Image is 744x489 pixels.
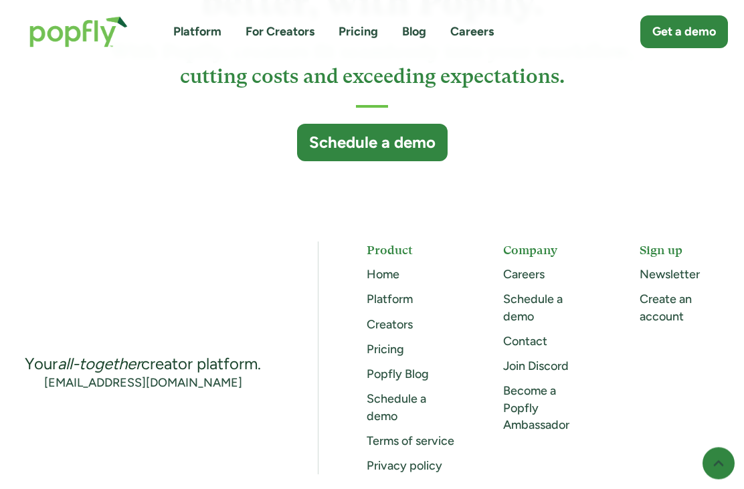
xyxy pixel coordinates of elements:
[503,359,569,374] a: Join Discord
[652,23,716,40] div: Get a demo
[367,343,404,357] a: Pricing
[367,268,399,282] a: Home
[367,367,429,382] a: Popfly Blog
[25,354,261,375] div: Your creator platform.
[450,23,494,40] a: Careers
[402,23,426,40] a: Blog
[367,318,413,332] a: Creators
[367,459,442,474] a: Privacy policy
[367,392,426,423] a: Schedule a demo
[503,242,591,259] h5: Company
[309,132,436,154] div: Schedule a demo
[503,268,545,282] a: Careers
[367,242,455,259] h5: Product
[173,23,221,40] a: Platform
[339,23,378,40] a: Pricing
[367,292,413,307] a: Platform
[640,242,728,259] h5: Sign up
[367,434,454,449] a: Terms of service
[503,292,563,324] a: Schedule a demo
[640,15,728,48] a: Get a demo
[95,39,650,90] h3: With Popfly, creators fit seamlessly into your workflow, cutting costs and exceeding expectations.
[16,3,141,61] a: home
[640,292,692,324] a: Create an account
[640,268,700,282] a: Newsletter
[297,124,448,162] a: Schedule a demo
[58,355,141,374] em: all-together
[246,23,314,40] a: For Creators
[503,384,569,432] a: Become a Popfly Ambassador
[44,375,242,392] a: [EMAIL_ADDRESS][DOMAIN_NAME]
[503,334,547,349] a: Contact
